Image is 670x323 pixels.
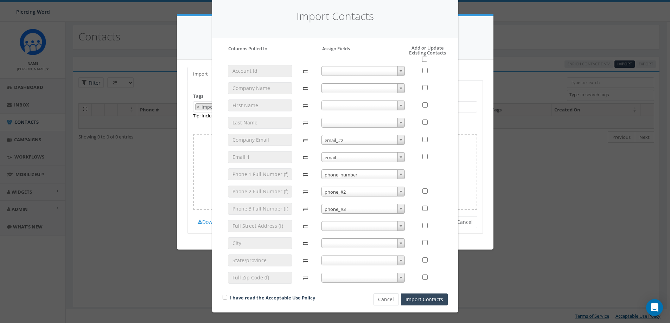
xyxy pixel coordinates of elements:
input: Company Name [228,82,292,94]
input: Company Email [228,134,292,146]
input: Phone 3 Full Number (f) [228,203,292,215]
span: email [322,153,404,162]
div: Open Intercom Messenger [646,299,663,316]
span: phone_number [321,169,405,179]
h5: Assign Fields [322,45,350,52]
input: Select All [422,57,427,62]
span: email [321,152,405,162]
input: Account Id [228,65,292,77]
span: email_#2 [322,135,404,145]
input: Email 1 [228,151,292,163]
h4: Import Contacts [223,9,448,24]
input: Full Street Address (f) [228,220,292,232]
span: phone_#2 [321,187,405,196]
input: First Name [228,99,292,111]
input: Phone 1 Full Number (f) [228,168,292,180]
h5: Columns Pulled In [228,45,267,52]
span: phone_#3 [321,204,405,214]
button: Import Contacts [401,293,448,305]
input: Last Name [228,117,292,129]
span: phone_number [322,170,404,180]
input: State/province [228,254,292,266]
span: email_#2 [321,135,405,145]
span: phone_#3 [322,204,404,214]
input: Phone 2 Full Number (f) [228,186,292,198]
button: Cancel [374,293,398,305]
input: Full Zip Code (f) [228,272,292,284]
input: City [228,237,292,249]
span: phone_#2 [322,187,404,197]
a: I have read the Acceptable Use Policy [230,295,315,301]
h5: Add or Update Existing Contacts [394,45,448,62]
